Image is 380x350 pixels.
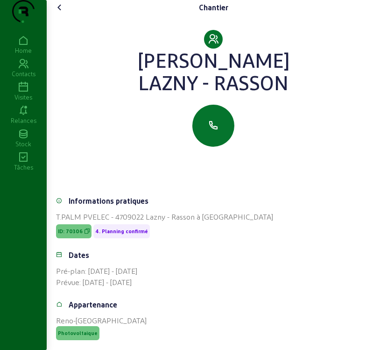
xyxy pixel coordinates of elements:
div: Prévue: [DATE] - [DATE] [56,277,371,288]
div: Reno-[GEOGRAPHIC_DATA] [56,315,371,326]
div: Appartenance [69,299,117,310]
span: 4. Planning confirmé [95,228,148,235]
div: T.PALM PVELEC - 4709022 Lazny - Rasson à [GEOGRAPHIC_DATA] [56,211,371,222]
div: Lazny - Rasson [56,71,371,93]
span: Photovoltaique [58,330,98,336]
div: Chantier [199,2,228,13]
span: ID: 70306 [58,228,83,235]
div: [PERSON_NAME] [56,49,371,71]
div: Dates [69,250,89,261]
div: Informations pratiques [69,195,148,207]
div: Pré-plan: [DATE] - [DATE] [56,265,371,277]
